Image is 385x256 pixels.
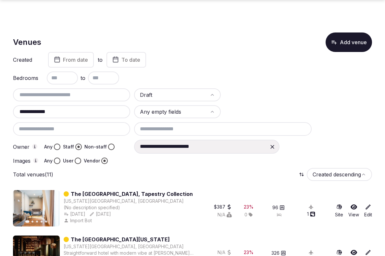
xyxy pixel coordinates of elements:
[71,190,193,198] a: The [GEOGRAPHIC_DATA], Tapestry Collection
[84,144,107,150] label: Non-staff
[45,221,47,223] button: Go to slide 5
[33,158,38,163] button: Images
[13,171,53,178] p: Total venues (11)
[348,204,359,218] a: View
[84,158,100,164] label: Vendor
[63,158,73,164] label: User
[244,204,254,210] div: 23 %
[13,158,39,164] label: Images
[217,211,232,218] button: N/A
[44,158,53,164] label: Any
[214,204,232,210] button: $387
[121,57,140,63] span: To date
[244,249,254,256] div: 23 %
[36,221,38,223] button: Go to slide 3
[364,204,372,218] a: Edit
[13,37,41,48] h1: Venues
[63,144,74,150] label: Staff
[63,57,88,63] span: From date
[244,204,254,210] button: 23%
[307,211,315,217] button: 1
[13,144,39,150] label: Owner
[89,211,111,217] button: [DATE]
[64,204,193,211] div: (No description specified)
[13,190,60,226] img: Featured image for The Bernic Hotel, Tapestry Collection
[25,220,30,223] button: Go to slide 1
[71,236,170,243] a: The [GEOGRAPHIC_DATA][US_STATE]
[98,56,103,63] label: to
[48,52,94,68] button: From date
[106,52,146,68] button: To date
[41,221,43,223] button: Go to slide 4
[64,243,184,250] button: [US_STATE][GEOGRAPHIC_DATA], [GEOGRAPHIC_DATA]
[217,249,232,256] button: N/A
[64,198,184,204] button: [US_STATE][GEOGRAPHIC_DATA], [GEOGRAPHIC_DATA]
[32,144,37,149] button: Owner
[244,249,254,256] button: 23%
[64,217,93,224] button: Import Bot
[335,204,343,218] a: Site
[13,75,39,81] label: Bedrooms
[272,204,278,211] span: 96
[326,32,372,52] button: Add venue
[272,204,285,211] button: 96
[31,221,33,223] button: Go to slide 2
[244,211,247,218] span: 0
[13,57,39,62] label: Created
[81,74,85,82] span: to
[44,144,53,150] label: Any
[64,211,85,217] button: [DATE]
